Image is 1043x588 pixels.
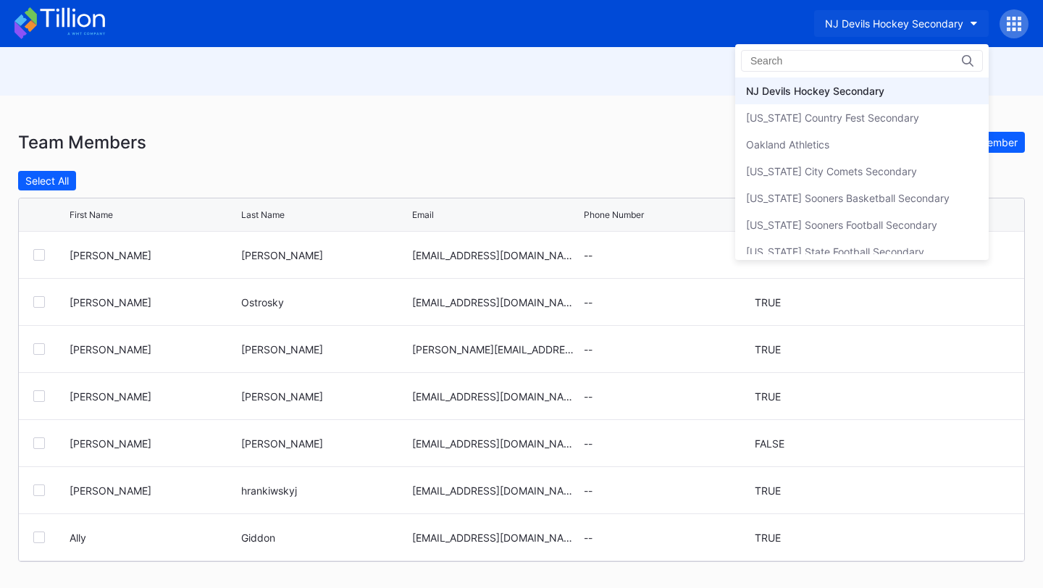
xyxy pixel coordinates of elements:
[746,112,919,124] div: [US_STATE] Country Fest Secondary
[746,192,950,204] div: [US_STATE] Sooners Basketball Secondary
[750,55,877,67] input: Search
[746,85,884,97] div: NJ Devils Hockey Secondary
[746,138,829,151] div: Oakland Athletics
[746,165,917,177] div: [US_STATE] City Comets Secondary
[746,219,937,231] div: [US_STATE] Sooners Football Secondary
[746,245,924,258] div: [US_STATE] State Football Secondary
